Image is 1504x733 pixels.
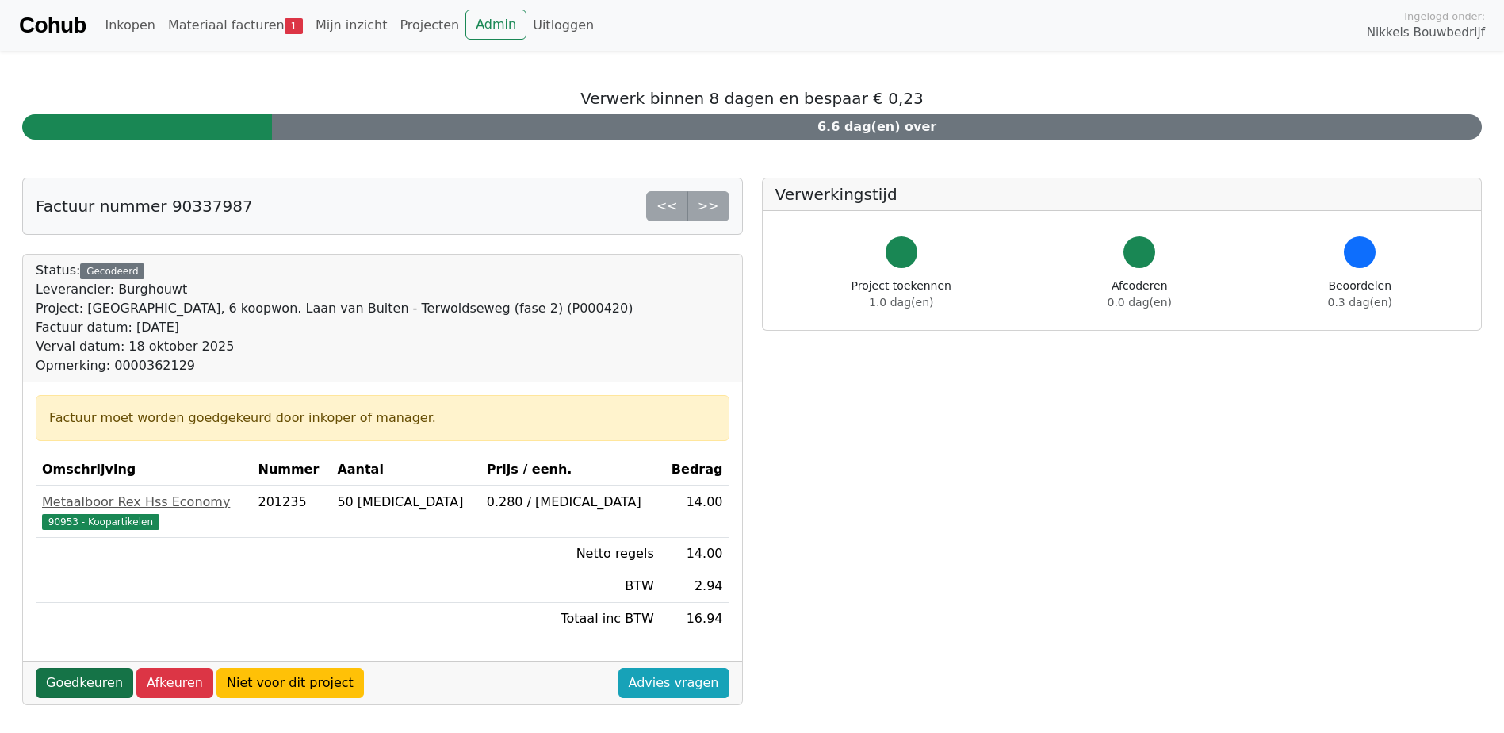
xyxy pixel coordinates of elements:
[42,493,245,512] div: Metaalboor Rex Hss Economy
[480,454,660,486] th: Prijs / eenh.
[36,261,633,375] div: Status:
[42,493,245,531] a: Metaalboor Rex Hss Economy90953 - Koopartikelen
[136,668,213,698] a: Afkeuren
[660,603,729,635] td: 16.94
[480,570,660,603] td: BTW
[216,668,364,698] a: Niet voor dit project
[80,263,144,279] div: Gecodeerd
[852,278,951,311] div: Project toekennen
[98,10,161,41] a: Inkopen
[1328,278,1392,311] div: Beoordelen
[251,486,331,538] td: 201235
[393,10,465,41] a: Projecten
[36,337,633,356] div: Verval datum: 18 oktober 2025
[272,114,1482,140] div: 6.6 dag(en) over
[36,197,253,216] h5: Factuur nummer 90337987
[36,280,633,299] div: Leverancier: Burghouwt
[618,668,729,698] a: Advies vragen
[480,603,660,635] td: Totaal inc BTW
[526,10,600,41] a: Uitloggen
[1367,24,1485,42] span: Nikkels Bouwbedrijf
[42,514,159,530] span: 90953 - Koopartikelen
[869,296,933,309] span: 1.0 dag(en)
[487,493,654,512] div: 0.280 / [MEDICAL_DATA]
[36,299,633,318] div: Project: [GEOGRAPHIC_DATA], 6 koopwon. Laan van Buiten - Terwoldseweg (fase 2) (P000420)
[1404,9,1485,24] span: Ingelogd onder:
[331,454,480,486] th: Aantal
[1108,296,1172,309] span: 0.0 dag(en)
[337,493,473,512] div: 50 [MEDICAL_DATA]
[19,6,86,44] a: Cohub
[309,10,394,41] a: Mijn inzicht
[22,89,1482,108] h5: Verwerk binnen 8 dagen en bespaar € 0,23
[285,18,303,34] span: 1
[36,668,133,698] a: Goedkeuren
[660,486,729,538] td: 14.00
[36,454,251,486] th: Omschrijving
[660,570,729,603] td: 2.94
[465,10,526,40] a: Admin
[251,454,331,486] th: Nummer
[49,409,716,428] div: Factuur moet worden goedgekeurd door inkoper of manager.
[660,454,729,486] th: Bedrag
[660,538,729,570] td: 14.00
[36,318,633,337] div: Factuur datum: [DATE]
[36,356,633,375] div: Opmerking: 0000362129
[480,538,660,570] td: Netto regels
[162,10,309,41] a: Materiaal facturen1
[1328,296,1392,309] span: 0.3 dag(en)
[775,185,1469,204] h5: Verwerkingstijd
[1108,278,1172,311] div: Afcoderen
